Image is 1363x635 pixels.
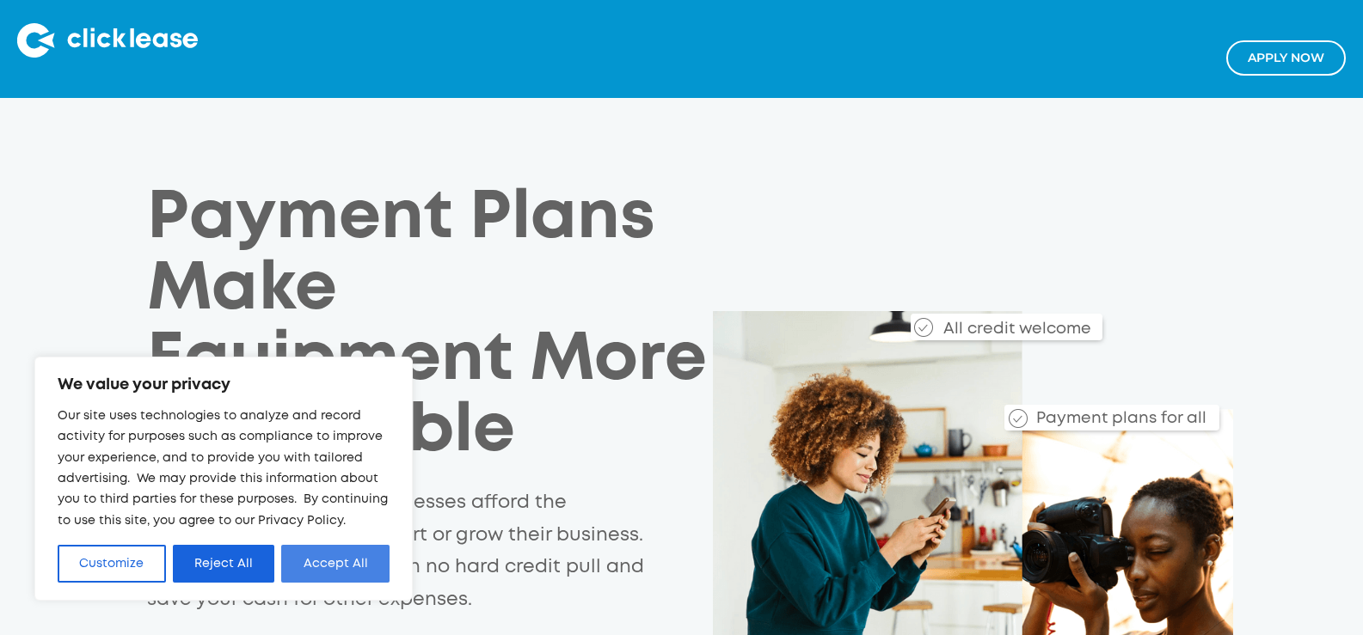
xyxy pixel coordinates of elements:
img: Checkmark_callout [914,318,933,337]
span: Our site uses technologies to analyze and record activity for purposes such as compliance to impr... [58,411,388,526]
h1: Payment Plans Make Equipment More Affordable [147,184,713,468]
a: Apply NOw [1226,40,1346,76]
div: We value your privacy [34,357,413,601]
img: Checkmark_callout [1009,409,1028,428]
div: Payment plans for all [1029,398,1206,430]
p: We value your privacy [58,375,390,395]
button: Accept All [281,545,390,583]
div: All credit welcome [875,306,1102,340]
button: Customize [58,545,166,583]
img: Clicklease logo [17,23,198,58]
button: Reject All [173,545,275,583]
